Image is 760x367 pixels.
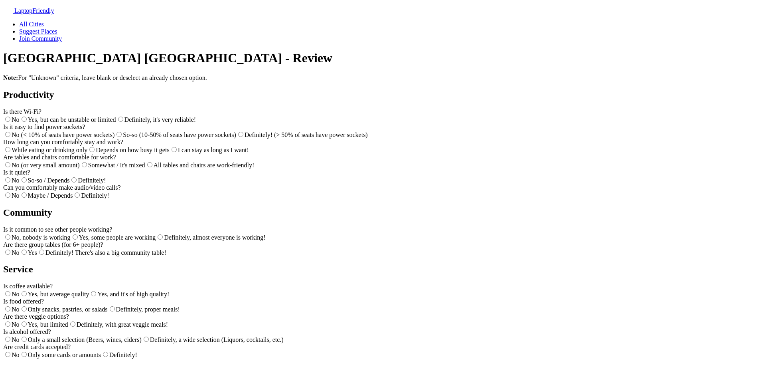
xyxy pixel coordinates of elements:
[5,291,10,296] input: No
[20,116,116,123] label: Yes, but can be unstable or limited
[108,306,180,313] label: Definitely, proper meals!
[101,351,137,358] label: Definitely!
[3,291,20,298] label: No
[89,291,169,298] label: Yes, and it's of high quality!
[3,313,69,320] label: Are there veggie options?
[3,192,20,199] label: No
[3,74,18,81] strong: Note:
[3,162,80,169] label: No (or very small amount)
[3,89,757,100] h2: Productivity
[68,321,168,328] label: Definitely, with great veggie meals!
[22,306,27,311] input: Only snacks, pastries, or salads
[158,234,163,240] input: Definitely, almost everyone is working!
[118,117,123,122] input: Definitely, it's very reliable!
[37,249,166,256] label: Definitely! There's also a big community table!
[3,74,757,81] p: For "Unknown" criteria, leave blank or deselect an already chosen option.
[5,306,10,311] input: No
[3,298,44,305] label: Is food offered?
[22,117,27,122] input: Yes, but can be unstable or limited
[14,7,32,14] span: Laptop
[32,7,54,14] span: Friendly
[22,321,27,327] input: Yes, but limited
[3,154,116,161] label: Are tables and chairs comfortable for work?
[170,147,249,153] label: I can stay as long as I want!
[3,283,53,290] label: Is coffee available?
[3,139,123,145] label: How long can you comfortably stay and work?
[22,352,27,357] input: Only some cards or amounts
[20,291,89,298] label: Yes, but average quality
[22,337,27,342] input: Only a small selection (Beers, wines, ciders)
[3,177,20,184] label: No
[20,249,37,256] label: Yes
[3,264,757,275] h2: Service
[3,207,757,218] h2: Community
[3,131,114,138] label: No (< 10% of seats have power sockets)
[5,352,10,357] input: No
[5,234,10,240] input: No, nobody is working
[71,177,77,183] input: Definitely!
[3,336,20,343] label: No
[5,337,10,342] input: No
[69,177,106,184] label: Definitely!
[116,132,122,137] input: So-so (10-50% of seats have power sockets)
[3,169,30,176] label: Is it quiet?
[3,116,20,123] label: No
[3,241,103,248] label: Are there group tables (for 6+ people)?
[22,250,27,255] input: Yes
[103,352,108,357] input: Definitely!
[3,306,20,313] label: No
[3,351,20,358] label: No
[3,328,51,335] label: Is alcohol offered?
[3,249,20,256] label: No
[80,162,145,169] label: Somewhat / It's mixed
[19,35,62,42] a: Join Community
[144,337,149,342] input: Definitely, a wide selection (Liquors, cocktails, etc.)
[3,108,41,115] label: Is there Wi-Fi?
[19,21,44,28] a: All Cities
[82,162,87,167] input: Somewhat / It's mixed
[87,147,169,153] label: Depends on how busy it gets
[5,162,10,167] input: No (or very small amount)
[20,351,101,358] label: Only some cards or amounts
[22,291,27,296] input: Yes, but average quality
[5,177,10,183] input: No
[3,7,54,14] a: LaptopFriendly LaptopFriendly
[145,162,255,169] label: All tables and chairs are work-friendly!
[20,336,142,343] label: Only a small selection (Beers, wines, ciders)
[19,28,57,35] a: Suggest Places
[5,147,10,152] input: While eating or drinking only
[236,131,368,138] label: Definitely! (> 50% of seats have power sockets)
[5,192,10,198] input: No
[5,132,10,137] input: No (< 10% of seats have power sockets)
[73,192,109,199] label: Definitely!
[3,184,121,191] label: Can you comfortably make audio/video calls?
[156,234,265,241] label: Definitely, almost everyone is working!
[5,117,10,122] input: No
[22,177,27,183] input: So-so / Depends
[116,116,196,123] label: Definitely, it's very reliable!
[172,147,177,152] input: I can stay as long as I want!
[3,51,757,65] h1: [GEOGRAPHIC_DATA] [GEOGRAPHIC_DATA] - Review
[5,321,10,327] input: No
[89,147,95,152] input: Depends on how busy it gets
[147,162,152,167] input: All tables and chairs are work-friendly!
[70,321,75,327] input: Definitely, with great veggie meals!
[75,192,80,198] input: Definitely!
[73,234,78,240] input: Yes, some people are working
[22,192,27,198] input: Maybe / Depends
[5,250,10,255] input: No
[3,147,87,153] label: While eating or drinking only
[71,234,156,241] label: Yes, some people are working
[142,336,284,343] label: Definitely, a wide selection (Liquors, cocktails, etc.)
[238,132,243,137] input: Definitely! (> 50% of seats have power sockets)
[20,192,73,199] label: Maybe / Depends
[3,226,112,233] label: Is it common to see other people working?
[39,250,44,255] input: Definitely! There's also a big community table!
[20,321,68,328] label: Yes, but limited
[3,3,13,13] img: LaptopFriendly
[3,321,20,328] label: No
[110,306,115,311] input: Definitely, proper meals!
[3,234,71,241] label: No, nobody is working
